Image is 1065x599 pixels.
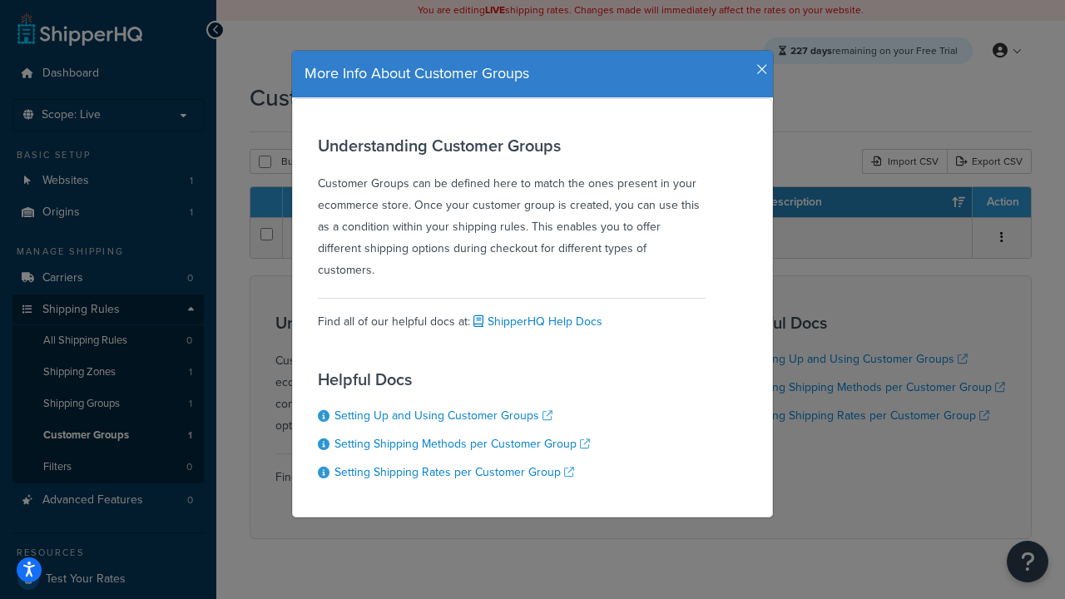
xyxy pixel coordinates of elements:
a: ShipperHQ Help Docs [470,313,602,330]
h3: Understanding Customer Groups [318,136,706,155]
a: Setting Up and Using Customer Groups [334,407,552,424]
h3: Helpful Docs [318,370,590,389]
div: Customer Groups can be defined here to match the ones present in your ecommerce store. Once your ... [318,136,706,281]
a: Setting Shipping Rates per Customer Group [334,463,574,481]
a: Setting Shipping Methods per Customer Group [334,435,590,453]
h4: More Info About Customer Groups [305,63,760,85]
div: Find all of our helpful docs at: [318,298,706,333]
